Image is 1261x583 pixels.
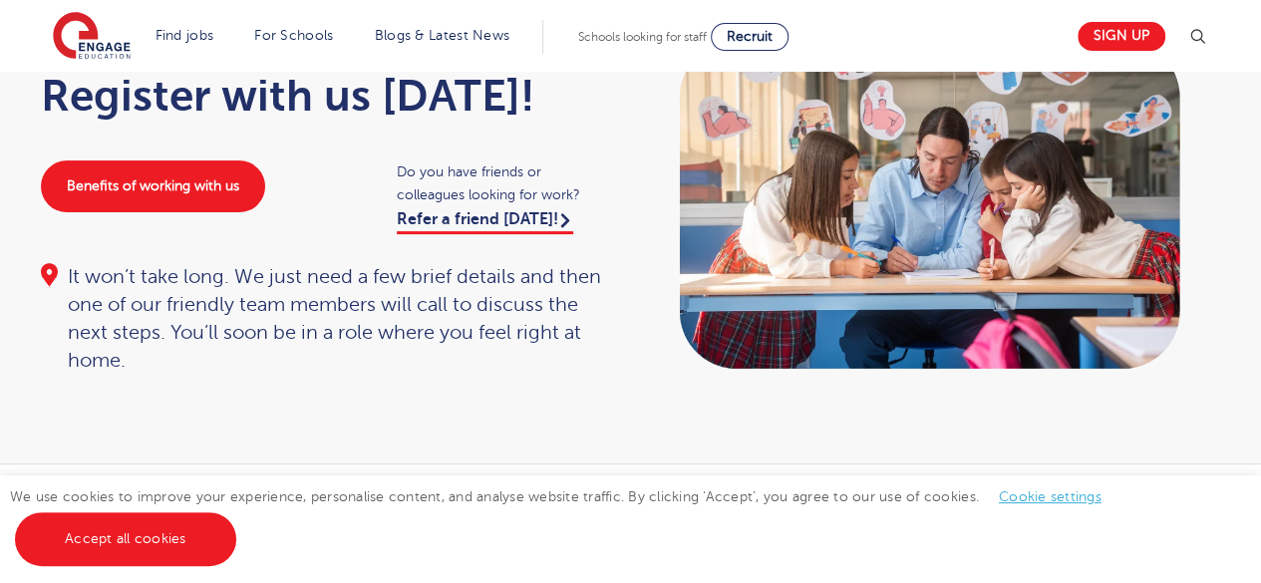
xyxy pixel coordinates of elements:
a: Blogs & Latest News [375,28,510,43]
a: Cookie settings [999,489,1102,504]
a: For Schools [254,28,333,43]
div: It won’t take long. We just need a few brief details and then one of our friendly team members wi... [41,263,611,375]
a: Find jobs [156,28,214,43]
a: Recruit [711,23,788,51]
span: Do you have friends or colleagues looking for work? [397,160,611,206]
span: We use cookies to improve your experience, personalise content, and analyse website traffic. By c... [10,489,1121,546]
span: Schools looking for staff [578,30,707,44]
a: Sign up [1078,22,1165,51]
h1: Register with us [DATE]! [41,71,611,121]
a: Benefits of working with us [41,160,265,212]
img: Engage Education [53,12,131,62]
span: Recruit [727,29,773,44]
a: Refer a friend [DATE]! [397,210,573,234]
a: Accept all cookies [15,512,236,566]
